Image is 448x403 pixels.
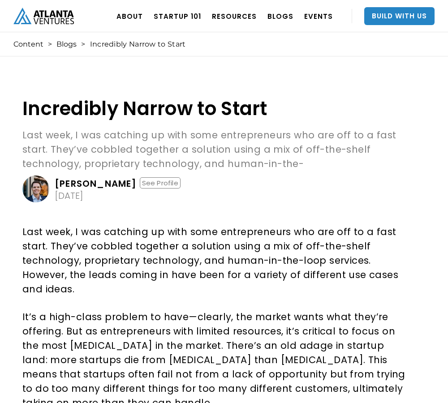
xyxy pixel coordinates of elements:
[364,7,435,25] a: Build With Us
[55,179,137,188] div: [PERSON_NAME]
[154,4,201,29] a: Startup 101
[267,4,293,29] a: BLOGS
[116,4,143,29] a: ABOUT
[81,40,85,49] div: >
[13,40,43,49] a: Content
[55,191,83,200] div: [DATE]
[56,40,77,49] a: Blogs
[22,128,409,171] p: Last week, I was catching up with some entrepreneurs who are off to a fast start. They’ve cobbled...
[22,176,409,202] a: [PERSON_NAME]See Profile[DATE]
[140,177,181,189] div: See Profile
[48,40,52,49] div: >
[22,98,409,119] h1: Incredibly Narrow to Start
[22,225,406,296] p: Last week, I was catching up with some entrepreneurs who are off to a fast start. They’ve cobbled...
[90,40,186,49] div: Incredibly Narrow to Start
[304,4,333,29] a: EVENTS
[212,4,257,29] a: RESOURCES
